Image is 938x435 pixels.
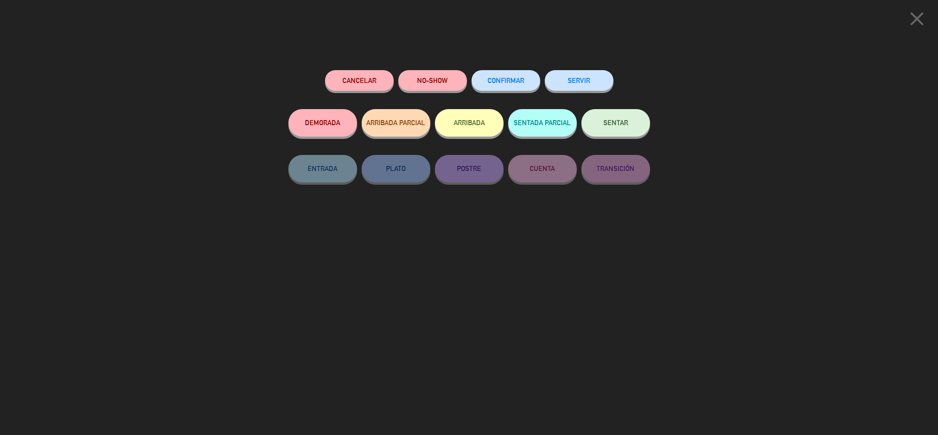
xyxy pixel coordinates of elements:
[903,7,931,34] button: close
[435,109,504,137] button: ARRIBADA
[488,77,524,84] span: CONFIRMAR
[366,119,425,127] span: ARRIBADA PARCIAL
[362,155,430,182] button: PLATO
[581,155,650,182] button: TRANSICIÓN
[288,155,357,182] button: ENTRADA
[325,70,394,91] button: Cancelar
[905,7,928,30] i: close
[398,70,467,91] button: NO-SHOW
[508,109,577,137] button: SENTADA PARCIAL
[288,109,357,137] button: DEMORADA
[581,109,650,137] button: SENTAR
[435,155,504,182] button: POSTRE
[472,70,540,91] button: CONFIRMAR
[545,70,613,91] button: SERVIR
[603,119,628,127] span: SENTAR
[362,109,430,137] button: ARRIBADA PARCIAL
[508,155,577,182] button: CUENTA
